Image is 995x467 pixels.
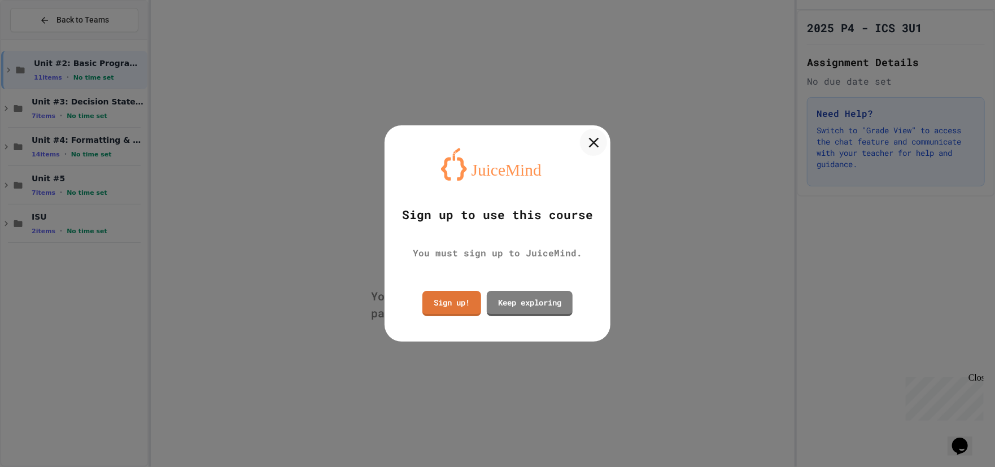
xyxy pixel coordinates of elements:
img: logo-orange.svg [441,148,554,181]
div: Sign up to use this course [402,206,593,224]
a: Sign up! [422,291,481,316]
a: Keep exploring [487,291,573,316]
div: Chat with us now!Close [5,5,78,72]
div: You must sign up to JuiceMind. [413,246,582,260]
